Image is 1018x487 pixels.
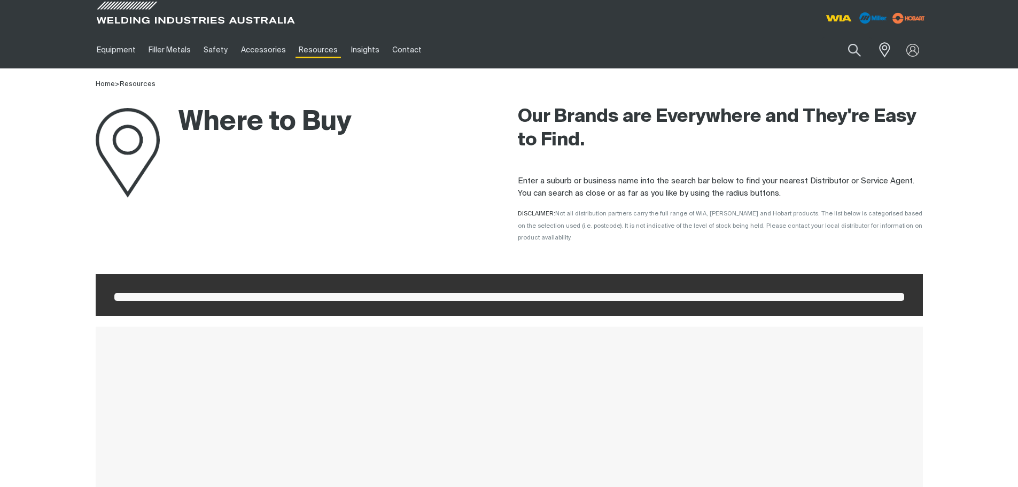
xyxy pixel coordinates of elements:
[90,32,142,68] a: Equipment
[889,10,928,26] img: miller
[386,32,428,68] a: Contact
[96,81,115,88] a: Home
[120,81,156,88] a: Resources
[292,32,344,68] a: Resources
[822,37,872,63] input: Product name or item number...
[518,211,922,241] span: DISCLAIMER:
[518,105,923,152] h2: Our Brands are Everywhere and They're Easy to Find.
[96,105,352,140] h1: Where to Buy
[344,32,385,68] a: Insights
[518,211,922,241] span: Not all distribution partners carry the full range of WIA, [PERSON_NAME] and Hobart products. The...
[836,37,873,63] button: Search products
[115,81,120,88] span: >
[197,32,234,68] a: Safety
[142,32,197,68] a: Filler Metals
[90,32,719,68] nav: Main
[235,32,292,68] a: Accessories
[518,175,923,199] p: Enter a suburb or business name into the search bar below to find your nearest Distributor or Ser...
